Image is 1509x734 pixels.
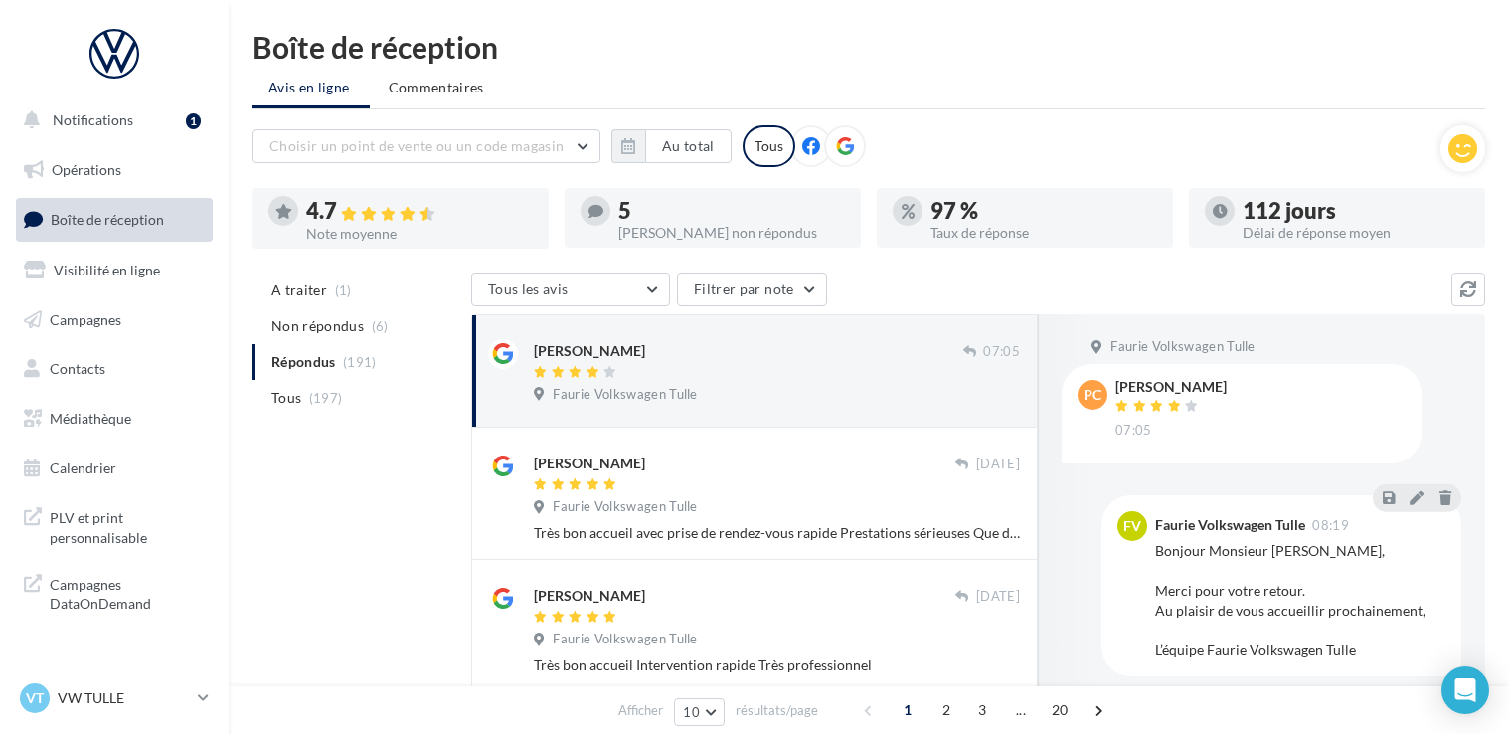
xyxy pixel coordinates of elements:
[534,454,645,473] div: [PERSON_NAME]
[50,504,205,547] span: PLV et print personnalisable
[50,571,205,614] span: Campagnes DataOnDemand
[50,459,116,476] span: Calendrier
[645,129,732,163] button: Au total
[271,388,301,408] span: Tous
[736,701,818,720] span: résultats/page
[1005,694,1037,726] span: ...
[1155,541,1445,660] div: Bonjour Monsieur [PERSON_NAME], Merci pour votre retour. Au plaisir de vous accueillir prochainem...
[1115,422,1152,440] span: 07:05
[12,250,217,291] a: Visibilité en ligne
[611,129,732,163] button: Au total
[306,227,533,241] div: Note moyenne
[271,316,364,336] span: Non répondus
[1441,666,1489,714] div: Open Intercom Messenger
[618,701,663,720] span: Afficher
[12,149,217,191] a: Opérations
[1243,226,1469,240] div: Délai de réponse moyen
[1155,518,1305,532] div: Faurie Volkswagen Tulle
[553,498,697,516] span: Faurie Volkswagen Tulle
[892,694,923,726] span: 1
[306,200,533,223] div: 4.7
[252,32,1485,62] div: Boîte de réception
[976,588,1020,606] span: [DATE]
[488,280,569,297] span: Tous les avis
[372,318,389,334] span: (6)
[553,386,697,404] span: Faurie Volkswagen Tulle
[1312,519,1349,532] span: 08:19
[271,280,327,300] span: A traiter
[252,129,600,163] button: Choisir un point de vente ou un code magasin
[683,704,700,720] span: 10
[12,348,217,390] a: Contacts
[1084,385,1101,405] span: PC
[1115,380,1227,394] div: [PERSON_NAME]
[1243,200,1469,222] div: 112 jours
[471,273,670,306] button: Tous les avis
[618,226,845,240] div: [PERSON_NAME] non répondus
[58,688,190,708] p: VW TULLE
[743,125,795,167] div: Tous
[1110,338,1255,356] span: Faurie Volkswagen Tulle
[309,390,343,406] span: (197)
[553,631,697,648] span: Faurie Volkswagen Tulle
[534,655,1020,675] div: Très bon accueil Intervention rapide Très professionnel
[674,698,725,726] button: 10
[389,78,484,97] span: Commentaires
[534,586,645,606] div: [PERSON_NAME]
[50,360,105,377] span: Contacts
[50,310,121,327] span: Campagnes
[930,694,962,726] span: 2
[618,200,845,222] div: 5
[52,161,121,178] span: Opérations
[534,523,1020,543] div: Très bon accueil avec prise de rendez-vous rapide Prestations sérieuses Que des compliments ! De ...
[930,226,1157,240] div: Taux de réponse
[12,496,217,555] a: PLV et print personnalisable
[269,137,564,154] span: Choisir un point de vente ou un code magasin
[12,198,217,241] a: Boîte de réception
[983,343,1020,361] span: 07:05
[12,99,209,141] button: Notifications 1
[1123,516,1141,536] span: FV
[12,563,217,622] a: Campagnes DataOnDemand
[51,211,164,228] span: Boîte de réception
[335,282,352,298] span: (1)
[976,456,1020,473] span: [DATE]
[12,448,217,489] a: Calendrier
[930,200,1157,222] div: 97 %
[966,694,998,726] span: 3
[16,679,213,717] a: VT VW TULLE
[54,262,160,278] span: Visibilité en ligne
[186,113,201,129] div: 1
[53,111,133,128] span: Notifications
[677,273,827,306] button: Filtrer par note
[26,688,44,708] span: VT
[50,410,131,427] span: Médiathèque
[534,341,645,361] div: [PERSON_NAME]
[12,299,217,341] a: Campagnes
[1044,694,1077,726] span: 20
[12,398,217,440] a: Médiathèque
